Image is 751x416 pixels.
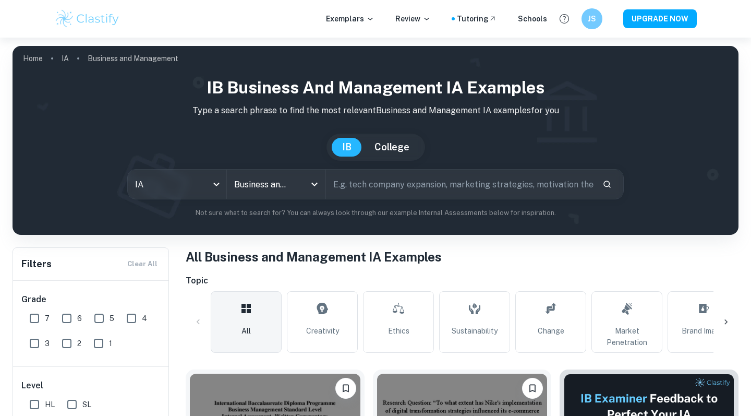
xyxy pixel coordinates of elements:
[54,8,120,29] img: Clastify logo
[326,170,594,199] input: E.g. tech company expansion, marketing strategies, motivation theories...
[21,257,52,271] h6: Filters
[596,325,658,348] span: Market Penetration
[13,46,738,235] img: profile cover
[538,325,564,337] span: Change
[326,13,374,25] p: Exemplars
[110,313,114,324] span: 5
[45,338,50,349] span: 3
[45,313,50,324] span: 7
[682,325,724,337] span: Brand Image
[518,13,547,25] a: Schools
[522,378,543,399] button: Bookmark
[77,313,82,324] span: 6
[623,9,697,28] button: UPGRADE NOW
[186,275,738,287] h6: Topic
[82,399,91,410] span: SL
[364,138,420,157] button: College
[77,338,81,349] span: 2
[45,399,55,410] span: HL
[395,13,431,25] p: Review
[335,378,356,399] button: Bookmark
[307,177,322,192] button: Open
[457,13,497,25] a: Tutoring
[598,175,616,193] button: Search
[21,75,730,100] h1: IB Business and Management IA examples
[21,104,730,117] p: Type a search phrase to find the most relevant Business and Management IA examples for you
[332,138,362,157] button: IB
[21,293,161,306] h6: Grade
[88,53,178,64] p: Business and Management
[555,10,573,28] button: Help and Feedback
[388,325,409,337] span: Ethics
[21,208,730,218] p: Not sure what to search for? You can always look through our example Internal Assessments below f...
[23,51,43,66] a: Home
[109,338,112,349] span: 1
[586,13,598,25] h6: JS
[128,170,226,199] div: IA
[582,8,602,29] button: JS
[306,325,339,337] span: Creativity
[62,51,69,66] a: IA
[142,313,147,324] span: 4
[241,325,251,337] span: All
[186,247,738,266] h1: All Business and Management IA Examples
[452,325,498,337] span: Sustainability
[21,379,161,392] h6: Level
